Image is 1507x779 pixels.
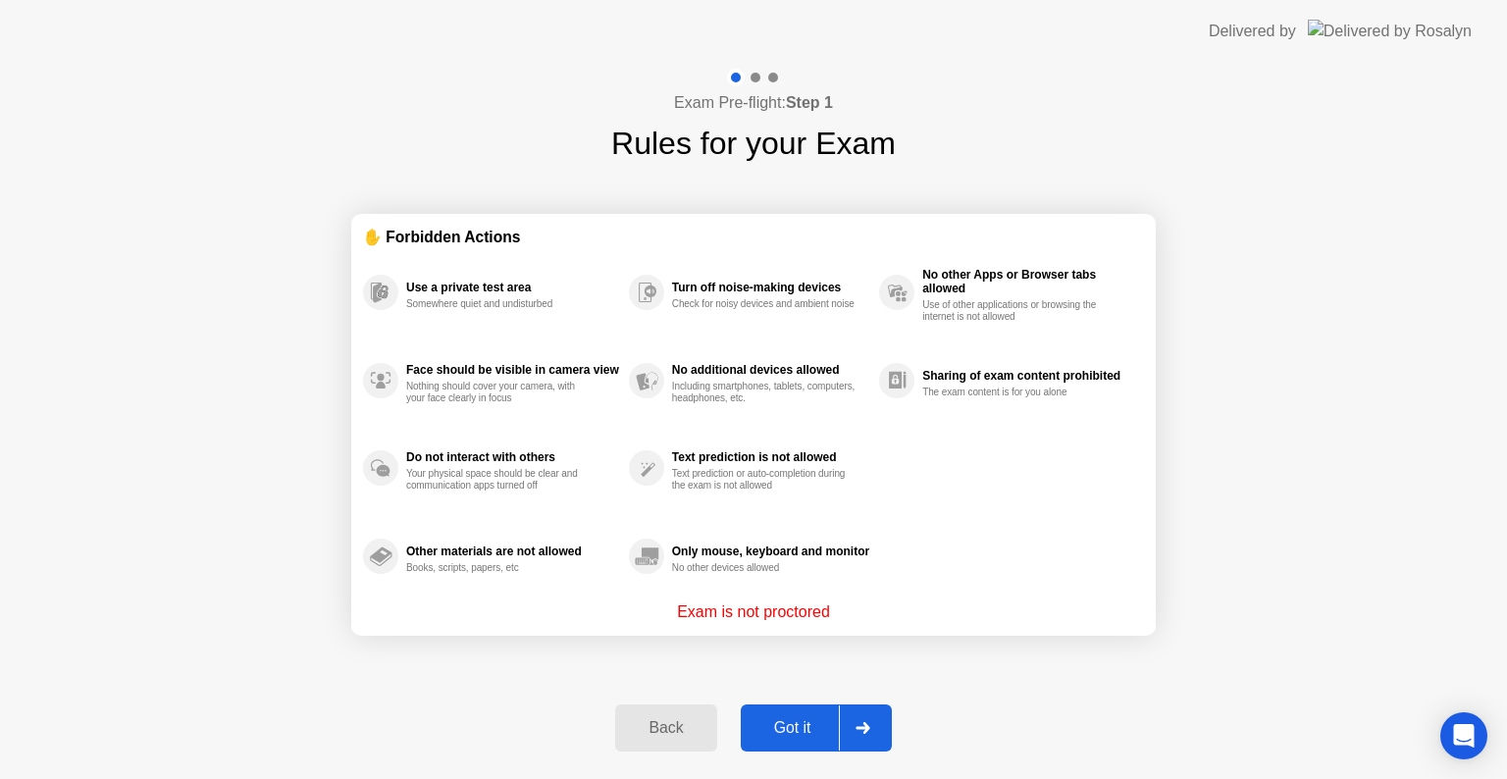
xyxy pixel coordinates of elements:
div: The exam content is for you alone [922,387,1108,398]
div: Back [621,719,710,737]
div: No additional devices allowed [672,363,869,377]
p: Exam is not proctored [677,600,830,624]
div: Text prediction or auto-completion during the exam is not allowed [672,468,857,492]
div: Do not interact with others [406,450,619,464]
div: Use of other applications or browsing the internet is not allowed [922,299,1108,323]
h1: Rules for your Exam [611,120,896,167]
h4: Exam Pre-flight: [674,91,833,115]
div: Use a private test area [406,281,619,294]
div: Open Intercom Messenger [1440,712,1487,759]
div: Sharing of exam content prohibited [922,369,1134,383]
img: Delivered by Rosalyn [1308,20,1472,42]
div: Text prediction is not allowed [672,450,869,464]
div: No other Apps or Browser tabs allowed [922,268,1134,295]
div: Somewhere quiet and undisturbed [406,298,592,310]
div: Books, scripts, papers, etc [406,562,592,574]
div: Your physical space should be clear and communication apps turned off [406,468,592,492]
b: Step 1 [786,94,833,111]
div: Nothing should cover your camera, with your face clearly in focus [406,381,592,404]
div: Other materials are not allowed [406,545,619,558]
div: Turn off noise-making devices [672,281,869,294]
button: Got it [741,704,892,752]
div: Face should be visible in camera view [406,363,619,377]
div: Check for noisy devices and ambient noise [672,298,857,310]
div: Including smartphones, tablets, computers, headphones, etc. [672,381,857,404]
button: Back [615,704,716,752]
div: ✋ Forbidden Actions [363,226,1144,248]
div: Only mouse, keyboard and monitor [672,545,869,558]
div: Got it [747,719,839,737]
div: Delivered by [1209,20,1296,43]
div: No other devices allowed [672,562,857,574]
